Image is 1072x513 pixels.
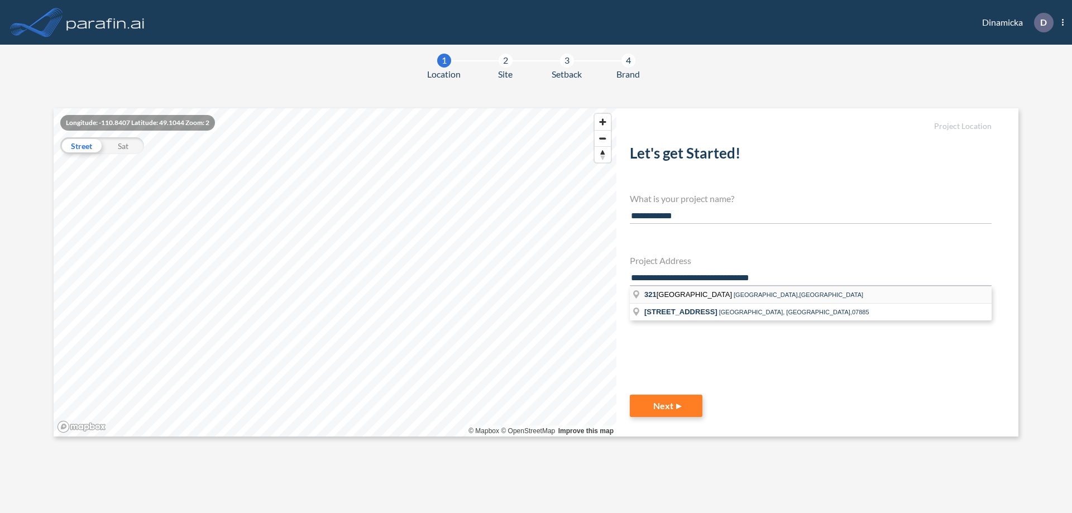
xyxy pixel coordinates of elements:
span: Zoom out [595,131,611,146]
span: Brand [616,68,640,81]
button: Zoom in [595,114,611,130]
a: Improve this map [558,427,614,435]
h2: Let's get Started! [630,145,992,166]
span: Site [498,68,513,81]
h4: What is your project name? [630,193,992,204]
span: Location [427,68,461,81]
canvas: Map [54,108,616,437]
span: 321 [644,290,657,299]
a: Mapbox [468,427,499,435]
span: Reset bearing to north [595,147,611,162]
button: Next [630,395,702,417]
div: 2 [499,54,513,68]
button: Zoom out [595,130,611,146]
span: [STREET_ADDRESS] [644,308,717,316]
a: OpenStreetMap [501,427,555,435]
h4: Project Address [630,255,992,266]
div: 4 [621,54,635,68]
div: Longitude: -110.8407 Latitude: 49.1044 Zoom: 2 [60,115,215,131]
a: Mapbox homepage [57,420,106,433]
div: Sat [102,137,144,154]
div: Street [60,137,102,154]
img: logo [64,11,147,33]
span: [GEOGRAPHIC_DATA], [GEOGRAPHIC_DATA],07885 [719,309,869,315]
div: 1 [437,54,451,68]
span: [GEOGRAPHIC_DATA] [644,290,734,299]
button: Reset bearing to north [595,146,611,162]
span: Setback [552,68,582,81]
p: D [1040,17,1047,27]
h5: Project Location [630,122,992,131]
span: [GEOGRAPHIC_DATA],[GEOGRAPHIC_DATA] [734,291,863,298]
div: 3 [560,54,574,68]
div: Dinamicka [965,13,1064,32]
